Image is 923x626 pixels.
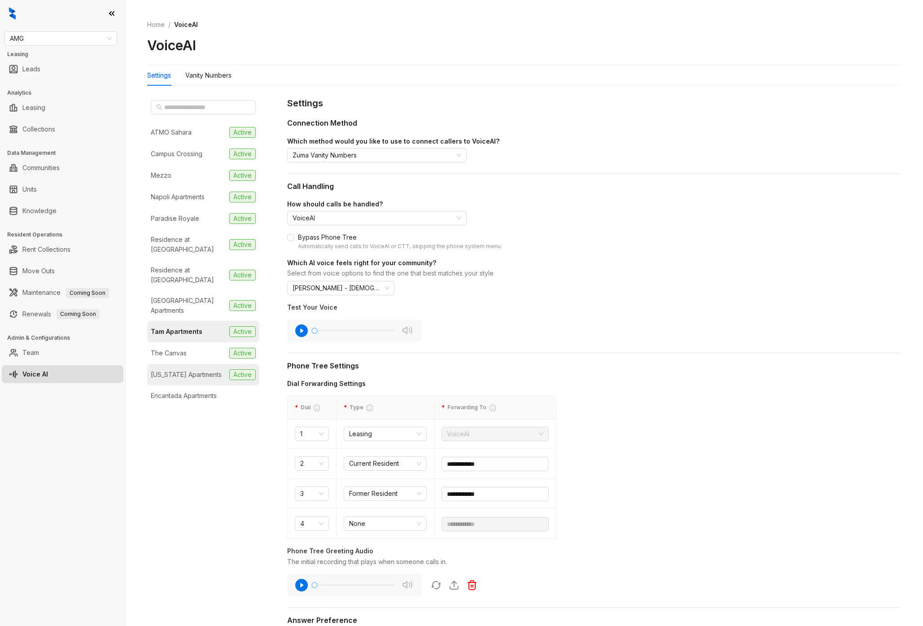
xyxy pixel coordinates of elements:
[287,269,901,280] div: Select from voice options to find the one that best matches your style
[151,149,202,159] div: Campus Crossing
[22,60,40,78] a: Leads
[156,104,162,110] span: search
[151,296,226,315] div: [GEOGRAPHIC_DATA] Apartments
[2,120,123,138] li: Collections
[10,32,112,45] span: AMG
[2,365,123,383] li: Voice AI
[287,118,901,129] div: Connection Method
[229,300,256,311] span: Active
[300,427,324,441] span: 1
[151,171,171,180] div: Mezzo
[7,149,125,157] h3: Data Management
[287,136,901,146] div: Which method would you like to use to connect callers to VoiceAI?
[151,327,202,337] div: Tam Apartments
[287,557,901,567] div: The initial recording that plays when someone calls in.
[447,427,543,441] span: VoiceAI
[229,127,256,138] span: Active
[151,127,192,137] div: ATMO Sahara
[151,265,226,285] div: Residence at [GEOGRAPHIC_DATA]
[22,262,55,280] a: Move Outs
[57,309,100,319] span: Coming Soon
[7,50,125,58] h3: Leasing
[185,70,232,80] div: Vanity Numbers
[7,334,125,342] h3: Admin & Configurations
[2,202,123,220] li: Knowledge
[22,180,37,198] a: Units
[22,99,45,117] a: Leasing
[22,344,39,362] a: Team
[229,348,256,359] span: Active
[442,403,549,412] div: Forwarding To
[2,344,123,362] li: Team
[300,457,324,470] span: 2
[287,199,901,209] div: How should calls be handled?
[2,159,123,177] li: Communities
[293,149,461,162] span: Zuma Vanity Numbers
[229,170,256,181] span: Active
[293,211,461,225] span: VoiceAI
[151,391,217,401] div: Encantada Apartments
[229,239,256,250] span: Active
[22,241,70,258] a: Rent Collections
[2,262,123,280] li: Move Outs
[287,546,901,556] div: Phone Tree Greeting Audio
[151,348,187,358] div: The Canvas
[147,37,196,54] h2: VoiceAI
[147,70,171,80] div: Settings
[22,120,55,138] a: Collections
[287,181,901,192] div: Call Handling
[7,89,125,97] h3: Analytics
[2,180,123,198] li: Units
[294,232,506,251] span: Bypass Phone Tree
[2,99,123,117] li: Leasing
[349,517,421,530] span: None
[22,365,48,383] a: Voice AI
[66,288,109,298] span: Coming Soon
[229,270,256,280] span: Active
[349,487,421,500] span: Former Resident
[287,615,901,626] div: Answer Preference
[300,517,324,530] span: 4
[22,159,60,177] a: Communities
[9,7,16,20] img: logo
[287,360,901,372] div: Phone Tree Settings
[151,370,222,380] div: [US_STATE] Apartments
[287,302,467,312] div: Test Your Voice
[2,60,123,78] li: Leads
[22,305,100,323] a: RenewalsComing Soon
[151,192,205,202] div: Napoli Apartments
[2,241,123,258] li: Rent Collections
[300,487,324,500] span: 3
[22,202,57,220] a: Knowledge
[2,284,123,302] li: Maintenance
[145,20,166,30] a: Home
[287,379,556,389] div: Dial Forwarding Settings
[349,427,421,441] span: Leasing
[7,231,125,239] h3: Resident Operations
[295,403,329,412] div: Dial
[229,326,256,337] span: Active
[2,305,123,323] li: Renewals
[287,258,901,268] div: Which AI voice feels right for your community?
[151,235,226,254] div: Residence at [GEOGRAPHIC_DATA]
[293,281,389,295] span: Natasha - American Female
[298,242,502,251] div: Automatically send calls to VoiceAI or CTT, skipping the phone system menu.
[168,20,171,30] li: /
[229,192,256,202] span: Active
[349,457,421,470] span: Current Resident
[174,21,198,28] span: VoiceAI
[229,149,256,159] span: Active
[229,213,256,224] span: Active
[344,403,427,412] div: Type
[229,369,256,380] span: Active
[287,96,901,110] div: Settings
[151,214,199,223] div: Paradise Royale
